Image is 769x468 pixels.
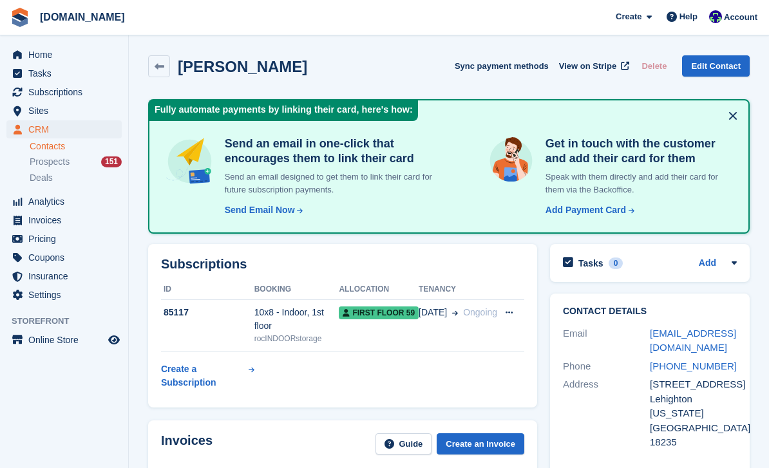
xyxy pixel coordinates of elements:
[225,203,295,217] div: Send Email Now
[28,267,106,285] span: Insurance
[28,248,106,267] span: Coupons
[609,257,623,269] div: 0
[30,156,70,168] span: Prospects
[563,306,737,317] h2: Contact Details
[101,156,122,167] div: 151
[487,136,535,185] img: get-in-touch-e3e95b6451f4e49772a6039d3abdde126589d6f45a760754adfa51be33bf0f70.svg
[6,102,122,120] a: menu
[10,8,30,27] img: stora-icon-8386f47178a22dfd0bd8f6a31ec36ba5ce8667c1dd55bd0f319d3a0aa187defe.svg
[161,279,254,300] th: ID
[6,267,122,285] a: menu
[455,55,549,77] button: Sync payment methods
[165,136,214,186] img: send-email-b5881ef4c8f827a638e46e229e590028c7e36e3a6c99d2365469aff88783de13.svg
[650,435,737,450] div: 18235
[546,203,626,217] div: Add Payment Card
[540,171,733,196] p: Speak with them directly and add their card for them via the Backoffice.
[6,83,122,101] a: menu
[161,257,524,272] h2: Subscriptions
[30,155,122,169] a: Prospects 151
[28,120,106,138] span: CRM
[650,392,737,407] div: Lehighton
[178,58,307,75] h2: [PERSON_NAME]
[650,377,737,392] div: [STREET_ADDRESS]
[339,279,419,300] th: Allocation
[161,433,213,454] h2: Invoices
[724,11,757,24] span: Account
[339,306,419,319] span: First floor 59
[161,357,254,395] a: Create a Subscription
[161,306,254,319] div: 85117
[419,306,447,319] span: [DATE]
[254,279,339,300] th: Booking
[35,6,130,28] a: [DOMAIN_NAME]
[106,332,122,348] a: Preview store
[419,279,497,300] th: Tenancy
[6,331,122,349] a: menu
[6,64,122,82] a: menu
[28,286,106,304] span: Settings
[650,406,737,421] div: [US_STATE]
[6,286,122,304] a: menu
[28,102,106,120] span: Sites
[540,203,636,217] a: Add Payment Card
[6,230,122,248] a: menu
[30,171,122,185] a: Deals
[220,136,435,165] h4: Send an email in one-click that encourages them to link their card
[709,10,722,23] img: Mike Gruttadaro
[463,307,497,317] span: Ongoing
[161,362,246,389] div: Create a Subscription
[563,359,650,374] div: Phone
[6,248,122,267] a: menu
[563,377,650,450] div: Address
[563,326,650,355] div: Email
[6,120,122,138] a: menu
[254,306,339,333] div: 10x8 - Indoor, 1st floor
[6,192,122,211] a: menu
[30,172,53,184] span: Deals
[559,60,616,73] span: View on Stripe
[554,55,632,77] a: View on Stripe
[30,140,122,153] a: Contacts
[28,331,106,349] span: Online Store
[28,192,106,211] span: Analytics
[28,64,106,82] span: Tasks
[636,55,672,77] button: Delete
[699,256,716,271] a: Add
[540,136,733,165] h4: Get in touch with the customer and add their card for them
[6,211,122,229] a: menu
[220,171,435,196] p: Send an email designed to get them to link their card for future subscription payments.
[28,46,106,64] span: Home
[682,55,750,77] a: Edit Contact
[578,257,603,269] h2: Tasks
[437,433,524,454] a: Create an Invoice
[650,421,737,436] div: [GEOGRAPHIC_DATA]
[28,211,106,229] span: Invoices
[6,46,122,64] a: menu
[679,10,698,23] span: Help
[650,360,737,371] a: [PHONE_NUMBER]
[254,333,339,344] div: rocINDOORstorage
[650,328,736,353] a: [EMAIL_ADDRESS][DOMAIN_NAME]
[149,100,418,121] div: Fully automate payments by linking their card, here's how:
[375,433,432,454] a: Guide
[12,315,128,328] span: Storefront
[28,230,106,248] span: Pricing
[28,83,106,101] span: Subscriptions
[616,10,641,23] span: Create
